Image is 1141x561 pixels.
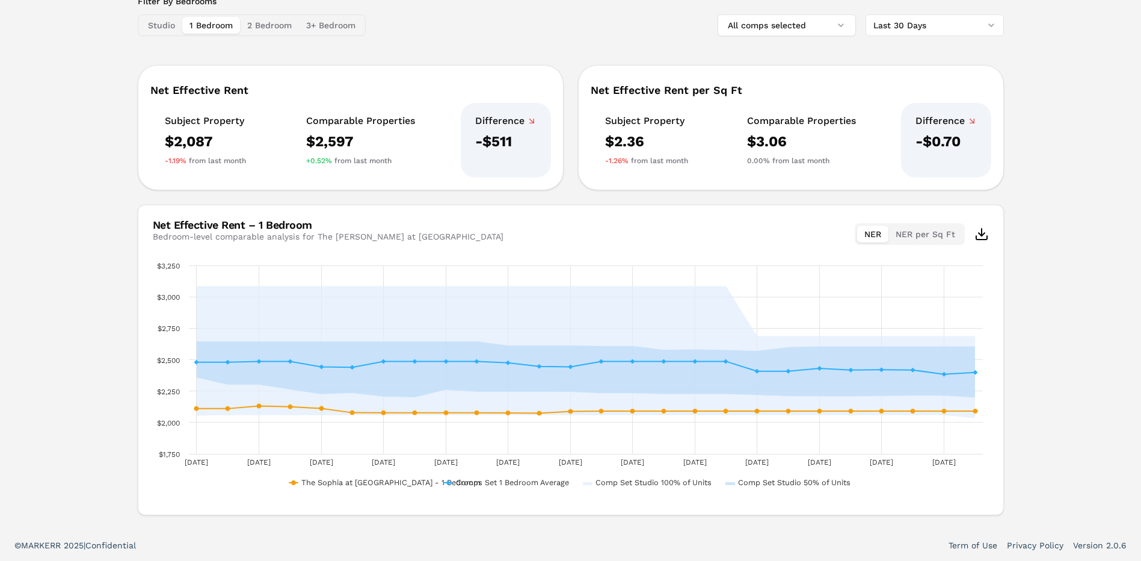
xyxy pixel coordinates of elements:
[973,409,977,414] path: Wednesday, 6 Aug 2025, 2,090.4566666666665. The Sophia at Abacoa - 1 Bedroom.
[225,406,230,411] path: Sunday, 13 Jul 2025, 2,110.036666666667. The Sophia at Abacoa - 1 Bedroom.
[306,115,415,127] div: Comparable Properties
[754,409,759,414] path: Wednesday, 30 Jul 2025, 2,090.4566666666665. The Sophia at Abacoa - 1 Bedroom.
[817,366,822,371] path: Friday, 1 Aug 2025, 2,430.15. Comps Set 1 Bedroom Average.
[444,431,571,440] button: Show Comps Set 1 Bedroom Average
[240,17,299,34] button: 2 Bedroom
[718,14,856,36] button: All comps selected
[165,156,246,166] div: from last month
[309,458,333,466] text: [DATE]
[64,541,85,550] span: 2025 |
[598,359,603,364] path: Friday, 25 Jul 2025, 2,486. Comps Set 1 Bedroom Average.
[1073,539,1127,551] a: Version 2.0.6
[372,458,395,466] text: [DATE]
[306,156,415,166] div: from last month
[745,458,769,466] text: [DATE]
[505,411,510,415] path: Tuesday, 22 Jul 2025, 2,076.3733333333334. The Sophia at Abacoa - 1 Bedroom.
[185,458,208,466] text: [DATE]
[21,541,64,550] span: MARKERR
[605,115,688,127] div: Subject Property
[299,17,363,34] button: 3+ Bedroom
[381,359,386,364] path: Friday, 18 Jul 2025, 2,486. Comps Set 1 Bedroom Average.
[583,431,713,440] button: Show Comp Set Studio 100% of Units
[630,409,635,414] path: Saturday, 26 Jul 2025, 2,090.4566666666665. The Sophia at Abacoa - 1 Bedroom.
[306,156,332,166] span: +0.52%
[747,115,856,127] div: Comparable Properties
[949,539,997,551] a: Term of Use
[475,115,537,127] div: Difference
[621,458,644,466] text: [DATE]
[558,458,582,466] text: [DATE]
[474,411,479,415] path: Monday, 21 Jul 2025, 2,077.41. The Sophia at Abacoa - 1 Bedroom.
[692,409,697,414] path: Monday, 28 Jul 2025, 2,090.4566666666665. The Sophia at Abacoa - 1 Bedroom.
[165,115,246,127] div: Subject Property
[598,409,603,414] path: Friday, 25 Jul 2025, 2,090.4566666666665. The Sophia at Abacoa - 1 Bedroom.
[661,359,666,364] path: Sunday, 27 Jul 2025, 2,486. Comps Set 1 Bedroom Average.
[288,404,292,409] path: Tuesday, 15 Jul 2025, 2,124.9866666666667. The Sophia at Abacoa - 1 Bedroom.
[941,409,946,414] path: Tuesday, 5 Aug 2025, 2,090.4566666666665. The Sophia at Abacoa - 1 Bedroom.
[723,359,728,364] path: Tuesday, 29 Jul 2025, 2,486. Comps Set 1 Bedroom Average.
[595,478,711,487] text: Comp Set Studio 100% of Units
[247,458,270,466] text: [DATE]
[319,364,324,369] path: Wednesday, 16 Jul 2025, 2,442.67. Comps Set 1 Bedroom Average.
[692,359,697,364] path: Monday, 28 Jul 2025, 2,486. Comps Set 1 Bedroom Average.
[605,132,688,151] div: $2.36
[747,156,856,166] div: from last month
[857,226,888,243] button: NER
[915,132,977,151] div: -$0.70
[225,360,230,365] path: Sunday, 13 Jul 2025, 2,480. Comps Set 1 Bedroom Average.
[165,156,186,166] span: -1.19%
[910,409,915,414] path: Monday, 4 Aug 2025, 2,090.4566666666665. The Sophia at Abacoa - 1 Bedroom.
[256,359,261,364] path: Monday, 14 Jul 2025, 2,486. Comps Set 1 Bedroom Average.
[848,409,853,414] path: Saturday, 2 Aug 2025, 2,090.4566666666665. The Sophia at Abacoa - 1 Bedroom.
[456,478,569,487] text: Comps Set 1 Bedroom Average
[932,458,955,466] text: [DATE]
[537,411,541,416] path: Wednesday, 23 Jul 2025, 2,073.423333333333. The Sophia at Abacoa - 1 Bedroom.
[723,409,728,414] path: Tuesday, 29 Jul 2025, 2,090.4566666666665. The Sophia at Abacoa - 1 Bedroom.
[915,115,977,127] div: Difference
[568,409,573,414] path: Thursday, 24 Jul 2025, 2,088.09. The Sophia at Abacoa - 1 Bedroom.
[288,359,292,364] path: Tuesday, 15 Jul 2025, 2,486. Comps Set 1 Bedroom Average.
[537,364,541,369] path: Wednesday, 23 Jul 2025, 2,446. Comps Set 1 Bedroom Average.
[153,259,989,500] div: Chart. Highcharts interactive chart.
[412,359,417,364] path: Saturday, 19 Jul 2025, 2,486. Comps Set 1 Bedroom Average.
[194,406,198,411] path: Saturday, 12 Jul 2025, 2,110.1233333333334. The Sophia at Abacoa - 1 Bedroom.
[888,226,962,243] button: NER per Sq Ft
[786,369,790,374] path: Thursday, 31 Jul 2025, 2,407.5. Comps Set 1 Bedroom Average.
[973,370,977,375] path: Wednesday, 6 Aug 2025, 2,397.9. Comps Set 1 Bedroom Average.
[443,359,448,364] path: Sunday, 20 Jul 2025, 2,486. Comps Set 1 Bedroom Average.
[568,364,573,369] path: Thursday, 24 Jul 2025, 2,442.5. Comps Set 1 Bedroom Average.
[153,259,989,500] svg: Interactive chart
[475,132,537,151] div: -$511
[754,369,759,374] path: Wednesday, 30 Jul 2025, 2,407.5. Comps Set 1 Bedroom Average.
[605,156,688,166] div: from last month
[194,360,198,365] path: Saturday, 12 Jul 2025, 2,480. Comps Set 1 Bedroom Average.
[157,419,180,427] text: $2,000
[141,17,182,34] button: Studio
[158,324,180,333] text: $2,750
[157,388,180,396] text: $2,250
[150,85,551,96] div: Net Effective Rent
[786,409,790,414] path: Thursday, 31 Jul 2025, 2,090.4566666666665. The Sophia at Abacoa - 1 Bedroom.
[1007,539,1063,551] a: Privacy Policy
[474,359,479,364] path: Monday, 21 Jul 2025, 2,486. Comps Set 1 Bedroom Average.
[630,359,635,364] path: Saturday, 26 Jul 2025, 2,486. Comps Set 1 Bedroom Average.
[879,367,884,372] path: Sunday, 3 Aug 2025, 2,419.8. Comps Set 1 Bedroom Average.
[591,85,991,96] div: Net Effective Rent per Sq Ft
[434,458,457,466] text: [DATE]
[605,156,629,166] span: -1.26%
[848,368,853,373] path: Saturday, 2 Aug 2025, 2,417.9. Comps Set 1 Bedroom Average.
[817,409,822,414] path: Friday, 1 Aug 2025, 2,090.4566666666665. The Sophia at Abacoa - 1 Bedroom.
[157,293,180,302] text: $3,000
[153,220,503,231] div: Net Effective Rent – 1 Bedroom
[157,262,180,270] text: $3,250
[165,132,246,151] div: $2,087
[349,411,354,415] path: Thursday, 17 Jul 2025, 2,077.7166666666667. The Sophia at Abacoa - 1 Bedroom.
[349,365,354,370] path: Thursday, 17 Jul 2025, 2,439. Comps Set 1 Bedroom Average.
[306,132,415,151] div: $2,597
[319,406,324,411] path: Wednesday, 16 Jul 2025, 2,111.54. The Sophia at Abacoa - 1 Bedroom.
[289,431,431,440] button: Show The Sophia at Abacoa - 1 Bedroom
[157,356,180,365] text: $2,500
[910,368,915,373] path: Monday, 4 Aug 2025, 2,417.3. Comps Set 1 Bedroom Average.
[747,156,770,166] span: 0.00%
[14,541,21,550] span: ©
